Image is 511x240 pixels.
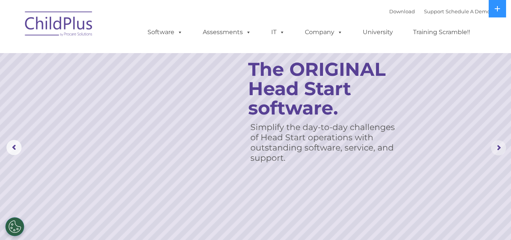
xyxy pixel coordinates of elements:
a: IT [264,25,292,40]
a: Assessments [195,25,259,40]
a: Software [140,25,190,40]
a: Support [424,8,444,14]
span: Phone number [105,81,137,87]
a: Schedule A Demo [446,8,490,14]
font: | [389,8,490,14]
rs-layer: Simplify the day-to-day challenges of Head Start operations with outstanding software, service, a... [250,122,400,163]
a: Training Scramble!! [405,25,478,40]
rs-layer: The ORIGINAL Head Start software. [248,60,408,118]
a: Company [297,25,350,40]
a: Download [389,8,415,14]
a: Learn More [249,150,314,167]
button: Cookies Settings [5,217,24,236]
a: University [355,25,401,40]
img: ChildPlus by Procare Solutions [21,6,97,44]
span: Last name [105,50,128,56]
